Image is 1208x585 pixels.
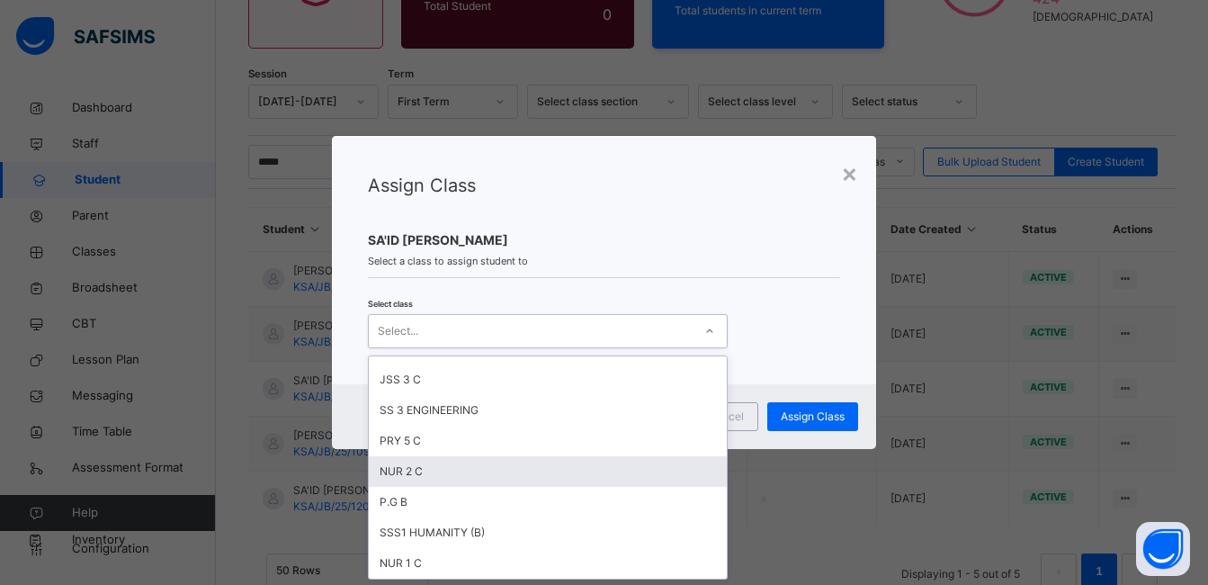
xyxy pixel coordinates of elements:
div: NUR 1 C [369,548,727,579]
div: P.G B [369,487,727,517]
div: JSS 3 C [369,364,727,395]
span: Assign Class [368,175,476,196]
div: SS 3 ENGINEERING [369,395,727,426]
div: NUR 2 C [369,456,727,487]
span: Assign Class [781,409,845,425]
div: × [841,154,858,192]
div: Select... [378,314,418,348]
div: SSS1 HUMANITY (B) [369,517,727,548]
span: Select a class to assign student to [368,254,839,269]
span: SA'ID [PERSON_NAME] [368,230,839,249]
span: Select class [368,299,413,309]
button: Open asap [1136,522,1190,576]
div: PRY 5 C [369,426,727,456]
